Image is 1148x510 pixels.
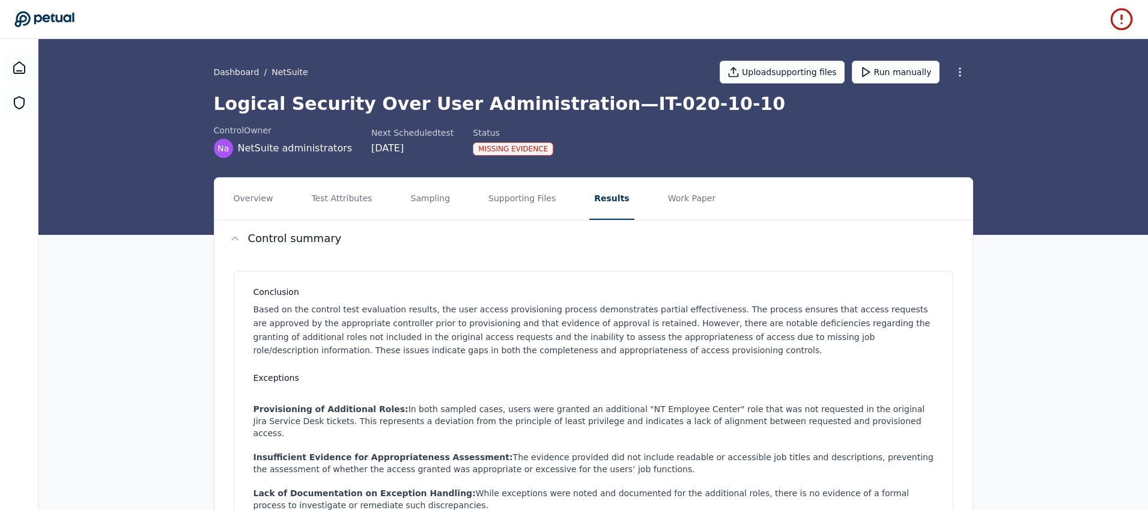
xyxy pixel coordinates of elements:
[254,488,476,498] strong: Lack of Documentation on Exception Handling:
[254,452,513,462] strong: Insufficient Evidence for Appropriateness Assessment:
[5,88,34,117] a: SOC
[254,451,938,475] li: The evidence provided did not include readable or accessible job titles and descriptions, prevent...
[254,286,938,298] h3: Conclusion
[272,66,308,78] button: NetSuite
[214,66,260,78] a: Dashboard
[214,124,353,136] div: control Owner
[229,178,278,220] button: Overview
[589,178,634,220] button: Results
[371,127,454,139] div: Next Scheduled test
[254,403,938,439] li: In both sampled cases, users were granted an additional "NT Employee Center" role that was not re...
[663,178,721,220] button: Work Paper
[217,142,229,154] span: Na
[473,127,553,139] div: Status
[473,142,553,156] div: Missing Evidence
[214,66,308,78] div: /
[214,220,973,257] button: Control summary
[484,178,560,220] button: Supporting Files
[852,61,940,83] button: Run manually
[214,93,973,115] h1: Logical Security Over User Administration — IT-020-10-10
[254,372,938,384] h3: Exceptions
[406,178,455,220] button: Sampling
[254,303,938,357] p: Based on the control test evaluation results, the user access provisioning process demonstrates p...
[254,404,408,414] strong: Provisioning of Additional Roles:
[5,53,34,82] a: Dashboard
[306,178,377,220] button: Test Attributes
[371,141,454,156] div: [DATE]
[14,11,74,28] a: Go to Dashboard
[720,61,845,83] button: Uploadsupporting files
[248,230,342,247] h2: Control summary
[238,141,353,156] span: NetSuite administrators
[214,178,973,220] nav: Tabs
